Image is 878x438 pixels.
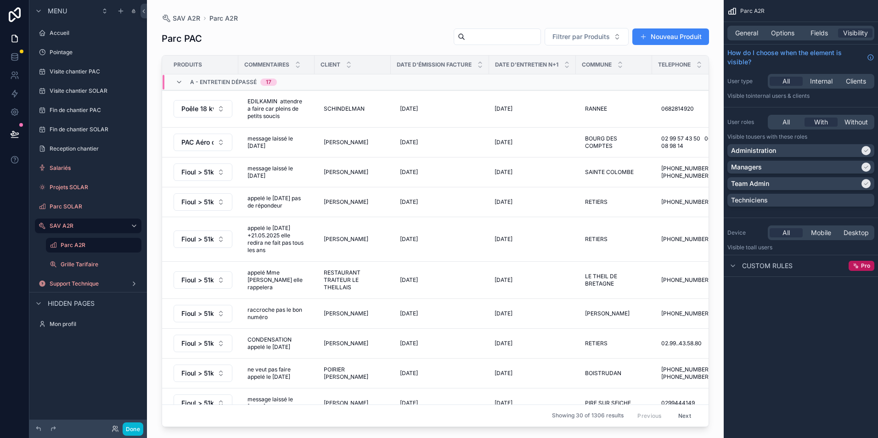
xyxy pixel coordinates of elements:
label: Device [727,229,764,236]
span: Users with these roles [751,133,807,140]
span: General [735,28,758,38]
a: Parc SOLAR [35,199,141,214]
label: Grille Tarifaire [61,261,140,268]
a: Mon profil [35,317,141,331]
span: Produits [174,61,202,68]
span: Client [321,61,340,68]
span: Date d'émission facture [397,61,472,68]
span: a - entretien dépassé [190,79,257,86]
span: Parc A2R [740,7,765,15]
label: Mon profil [50,320,140,328]
label: Accueil [50,29,140,37]
span: Options [771,28,794,38]
p: Visible to [727,133,874,140]
span: Visibility [843,28,868,38]
a: Support Technique [35,276,141,291]
span: Custom rules [742,261,793,270]
span: All [782,77,790,86]
a: Reception chantier [35,141,141,156]
div: 17 [266,79,271,86]
span: Commune [582,61,612,68]
p: Visible to [727,244,874,251]
a: Fin de chantier SOLAR [35,122,141,137]
span: Showing 30 of 1306 results [552,412,624,420]
label: Fin de chantier SOLAR [50,126,140,133]
a: How do I choose when the element is visible? [727,48,874,67]
label: SAV A2R [50,222,123,230]
label: Reception chantier [50,145,140,152]
span: Hidden pages [48,299,95,308]
span: Internal users & clients [751,92,810,99]
a: SAV A2R [35,219,141,233]
label: Salariés [50,164,140,172]
span: Without [844,118,868,127]
span: Telephone [658,61,691,68]
p: Administration [731,146,776,155]
p: Managers [731,163,762,172]
a: Fin de chantier PAC [35,103,141,118]
span: Commentaires [244,61,289,68]
a: Projets SOLAR [35,180,141,195]
span: Pro [861,262,870,270]
span: Internal [810,77,833,86]
a: Visite chantier SOLAR [35,84,141,98]
label: Parc SOLAR [50,203,140,210]
span: All [782,118,790,127]
a: Salariés [35,161,141,175]
label: Support Technique [50,280,127,287]
span: Menu [48,6,67,16]
a: Grille Tarifaire [46,257,141,272]
label: Visite chantier PAC [50,68,140,75]
span: Mobile [811,228,831,237]
span: With [814,118,828,127]
p: Techniciens [731,196,768,205]
label: Fin de chantier PAC [50,107,140,114]
p: Team Admin [731,179,769,188]
a: Accueil [35,26,141,40]
a: Parc A2R [46,238,141,253]
label: Projets SOLAR [50,184,140,191]
span: All [782,228,790,237]
span: Desktop [844,228,869,237]
span: all users [751,244,772,251]
label: User type [727,78,764,85]
label: User roles [727,118,764,126]
button: Next [672,409,698,423]
a: Pointage [35,45,141,60]
span: Fields [810,28,828,38]
button: Done [123,422,143,436]
label: Visite chantier SOLAR [50,87,140,95]
a: Visite chantier PAC [35,64,141,79]
label: Pointage [50,49,140,56]
label: Parc A2R [61,241,136,249]
span: Date d'entretien n+1 [495,61,558,68]
p: Visible to [727,92,874,100]
span: Clients [846,77,866,86]
span: How do I choose when the element is visible? [727,48,863,67]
